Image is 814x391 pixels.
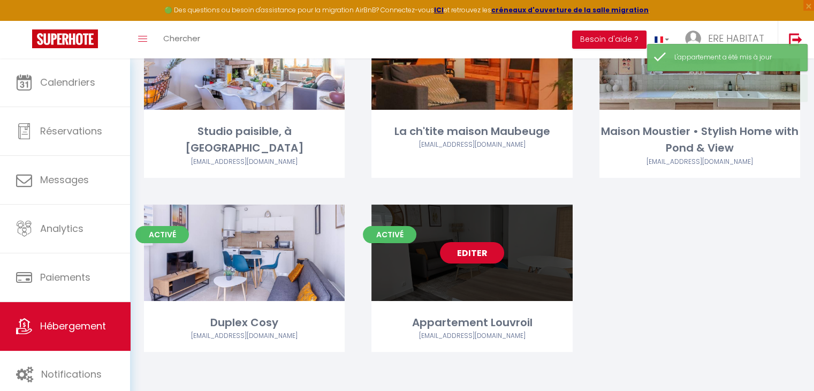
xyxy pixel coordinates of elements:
img: ... [685,31,701,47]
div: Airbnb [144,331,345,341]
span: Activé [363,226,416,243]
div: Duplex Cosy [144,314,345,331]
div: Appartement Louvroil [371,314,572,331]
div: Studio paisible, à [GEOGRAPHIC_DATA] [144,123,345,157]
span: Paiements [40,270,90,284]
div: Airbnb [599,157,800,167]
img: Super Booking [32,29,98,48]
div: Maison Moustier • Stylish Home with Pond & View [599,123,800,157]
a: Editer [440,242,504,264]
a: ICI [434,5,444,14]
a: ... ERE HABITAT [677,21,778,58]
a: créneaux d'ouverture de la salle migration [491,5,649,14]
span: Chercher [163,33,200,44]
span: Activé [135,226,189,243]
div: Airbnb [144,157,345,167]
div: Airbnb [371,331,572,341]
div: Airbnb [371,140,572,150]
span: Hébergement [40,319,106,333]
span: Analytics [40,222,83,235]
button: Ouvrir le widget de chat LiveChat [9,4,41,36]
span: Messages [40,173,89,186]
div: L'appartement a été mis à jour [674,52,796,63]
button: Besoin d'aide ? [572,31,646,49]
span: ERE HABITAT [708,32,764,45]
span: Réservations [40,124,102,138]
span: Calendriers [40,76,95,89]
a: Chercher [155,21,208,58]
iframe: Chat [769,343,806,383]
div: La ch'tite maison Maubeuge [371,123,572,140]
img: logout [789,33,802,46]
span: Notifications [41,367,102,381]
div: Assigned to member successfully [674,83,796,93]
